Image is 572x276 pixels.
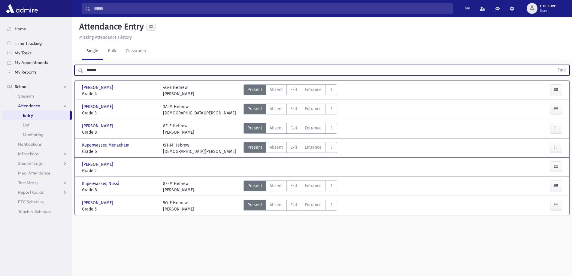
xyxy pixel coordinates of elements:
[82,91,157,97] span: Grade 4
[15,26,26,32] span: Home
[2,58,72,67] a: My Appointments
[18,161,43,166] span: Student Logs
[82,84,114,91] span: [PERSON_NAME]
[15,50,32,56] span: My Tasks
[247,106,262,112] span: Present
[15,69,36,75] span: My Reports
[163,180,194,193] div: 8E-M Hebrew [PERSON_NAME]
[5,2,39,14] img: AdmirePro
[244,200,337,212] div: AttTypes
[2,38,72,48] a: Time Tracking
[90,3,453,14] input: Search
[2,82,72,91] a: School
[2,187,72,197] a: Report Cards
[305,86,322,93] span: Entrance
[163,200,194,212] div: 5G-F Hebrew [PERSON_NAME]
[82,104,114,110] span: [PERSON_NAME]
[15,41,42,46] span: Time Tracking
[2,130,72,139] a: Monitoring
[77,35,132,40] a: Missing Attendance History
[2,159,72,168] a: Student Logs
[305,125,322,131] span: Entrance
[270,86,283,93] span: Absent
[247,202,262,208] span: Present
[270,144,283,150] span: Absent
[15,84,27,89] span: School
[82,110,157,116] span: Grade 3
[18,103,40,108] span: Attendance
[305,144,322,150] span: Entrance
[18,151,39,156] span: Infractions
[244,180,337,193] div: AttTypes
[18,93,35,99] span: Students
[540,4,556,8] span: rrockove
[290,86,297,93] span: Exit
[82,142,131,148] span: Kuperwasser, Menacham
[270,183,283,189] span: Absent
[103,43,121,60] a: Bulk
[247,125,262,131] span: Present
[290,144,297,150] span: Exit
[247,144,262,150] span: Present
[244,123,337,135] div: AttTypes
[2,67,72,77] a: My Reports
[305,202,322,208] span: Entrance
[270,125,283,131] span: Absent
[23,122,29,128] span: List
[23,132,44,137] span: Monitoring
[163,104,236,116] div: 3A-M Hebrew [DEMOGRAPHIC_DATA][PERSON_NAME]
[290,125,297,131] span: Exit
[2,197,72,207] a: PTC Schedule
[270,106,283,112] span: Absent
[290,202,297,208] span: Exit
[2,178,72,187] a: Test Marks
[244,104,337,116] div: AttTypes
[82,129,157,135] span: Grade 8
[2,168,72,178] a: Meal Attendance
[79,35,132,40] u: Missing Attendance History
[82,168,157,174] span: Grade 2
[2,111,70,120] a: Entry
[244,84,337,97] div: AttTypes
[163,84,194,97] div: 4G-F Hebrew [PERSON_NAME]
[2,48,72,58] a: My Tasks
[82,206,157,212] span: Grade 5
[2,101,72,111] a: Attendance
[2,91,72,101] a: Students
[18,180,38,185] span: Test Marks
[82,187,157,193] span: Grade 8
[82,180,120,187] span: Kuperwasser, Nussi
[15,60,48,65] span: My Appointments
[290,183,297,189] span: Exit
[82,161,114,168] span: [PERSON_NAME]
[82,43,103,60] a: Single
[77,22,144,32] h5: Attendance Entry
[18,170,50,176] span: Meal Attendance
[82,200,114,206] span: [PERSON_NAME]
[270,202,283,208] span: Absent
[290,106,297,112] span: Exit
[305,183,322,189] span: Entrance
[2,139,72,149] a: Notifications
[2,207,72,216] a: Teacher Schedule
[18,209,52,214] span: Teacher Schedule
[163,123,194,135] div: 8F-F Hebrew [PERSON_NAME]
[540,8,556,13] span: User
[18,199,44,205] span: PTC Schedule
[244,142,337,155] div: AttTypes
[305,106,322,112] span: Entrance
[2,149,72,159] a: Infractions
[23,113,33,118] span: Entry
[2,120,72,130] a: List
[18,141,42,147] span: Notifications
[2,24,72,34] a: Home
[121,43,151,60] a: Classroom
[554,65,569,75] button: Find
[18,190,44,195] span: Report Cards
[247,183,262,189] span: Present
[163,142,236,155] div: 6H-M Hebrew [DEMOGRAPHIC_DATA][PERSON_NAME]
[82,123,114,129] span: [PERSON_NAME]
[247,86,262,93] span: Present
[82,148,157,155] span: Grade 6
